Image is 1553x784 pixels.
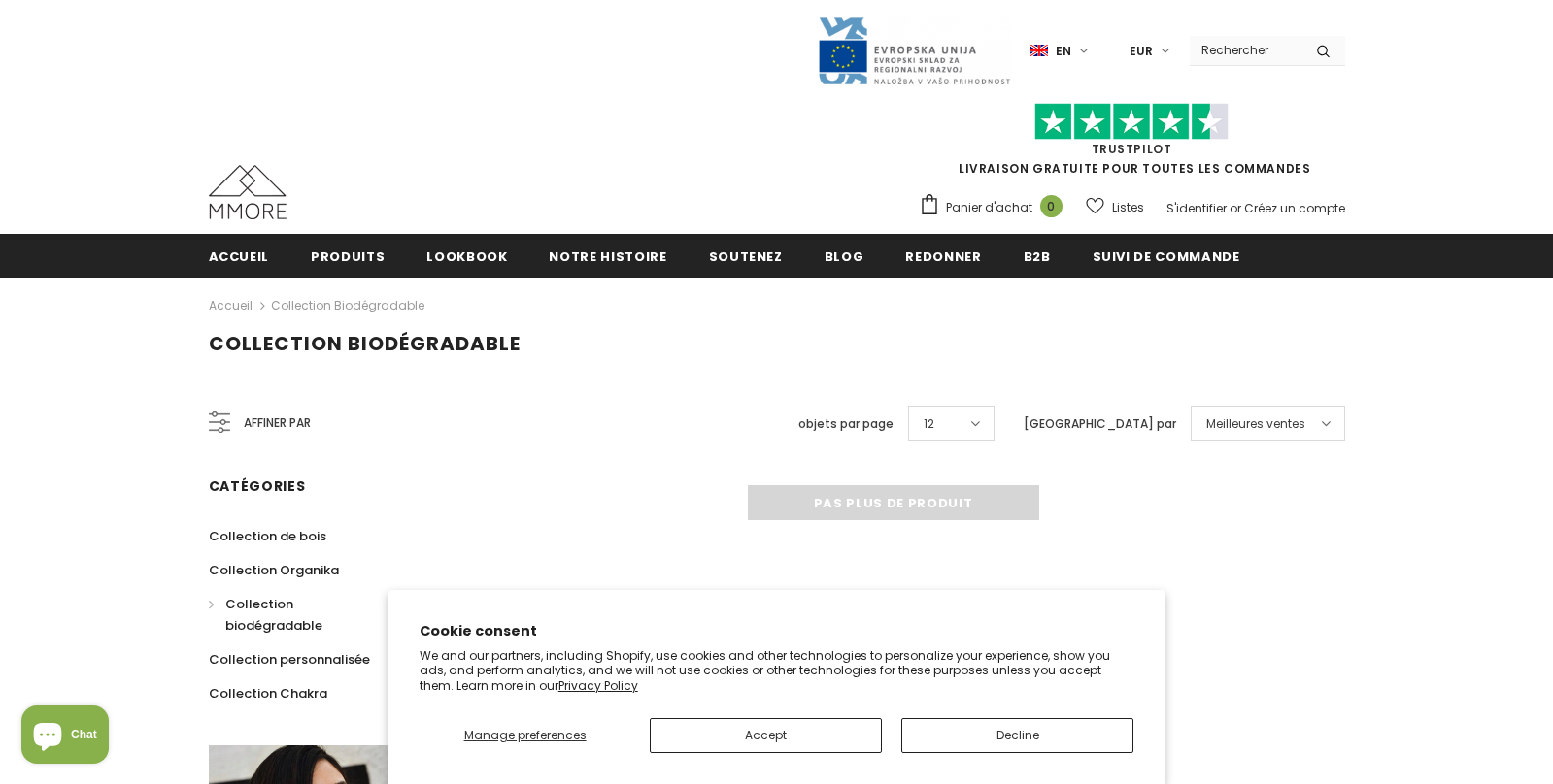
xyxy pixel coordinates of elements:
[901,718,1133,753] button: Decline
[1034,103,1229,141] img: Faites confiance aux étoiles pilotes
[905,234,981,278] a: Redonner
[209,247,270,266] span: Accueil
[209,165,287,219] img: Cas MMORE
[1024,414,1176,434] label: [GEOGRAPHIC_DATA] par
[244,412,311,434] span: Affiner par
[1093,234,1240,278] a: Suivi de commande
[225,595,322,635] span: Collection biodégradable
[1130,42,1153,61] span: EUR
[558,677,638,694] a: Privacy Policy
[1230,200,1241,216] span: or
[209,294,253,317] a: Accueil
[311,234,385,278] a: Produits
[209,476,306,496] span: Catégories
[209,642,370,676] a: Collection personnalisée
[209,519,326,553] a: Collection de bois
[798,414,894,434] label: objets par page
[1092,141,1172,157] a: TrustPilot
[924,414,934,434] span: 12
[1093,247,1240,266] span: Suivi de commande
[650,718,882,753] button: Accept
[209,587,391,642] a: Collection biodégradable
[1030,43,1048,59] img: i-lang-1.png
[420,718,631,753] button: Manage preferences
[1086,190,1144,224] a: Listes
[209,330,521,357] span: Collection biodégradable
[1056,42,1071,61] span: en
[420,621,1134,641] h2: Cookie consent
[549,247,666,266] span: Notre histoire
[1166,200,1227,216] a: S'identifier
[209,684,327,702] span: Collection Chakra
[1244,200,1345,216] a: Créez un compte
[709,247,783,266] span: soutenez
[209,650,370,669] span: Collection personnalisée
[919,112,1345,177] span: LIVRAISON GRATUITE POUR TOUTES LES COMMANDES
[817,42,1011,58] a: Javni Razpis
[946,198,1032,217] span: Panier d'achat
[825,234,864,278] a: Blog
[817,16,1011,86] img: Javni Razpis
[709,234,783,278] a: soutenez
[1206,414,1305,434] span: Meilleures ventes
[209,676,327,710] a: Collection Chakra
[426,234,507,278] a: Lookbook
[549,234,666,278] a: Notre histoire
[1190,36,1301,64] input: Search Site
[919,193,1072,222] a: Panier d'achat 0
[464,727,587,743] span: Manage preferences
[825,247,864,266] span: Blog
[905,247,981,266] span: Redonner
[209,553,339,587] a: Collection Organika
[420,648,1134,694] p: We and our partners, including Shopify, use cookies and other technologies to personalize your ex...
[16,705,115,768] inbox-online-store-chat: Shopify online store chat
[271,297,424,313] a: Collection biodégradable
[311,247,385,266] span: Produits
[1024,247,1051,266] span: B2B
[209,527,326,545] span: Collection de bois
[209,234,270,278] a: Accueil
[1112,198,1144,217] span: Listes
[209,561,339,579] span: Collection Organika
[426,247,507,266] span: Lookbook
[1040,195,1063,217] span: 0
[1024,234,1051,278] a: B2B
